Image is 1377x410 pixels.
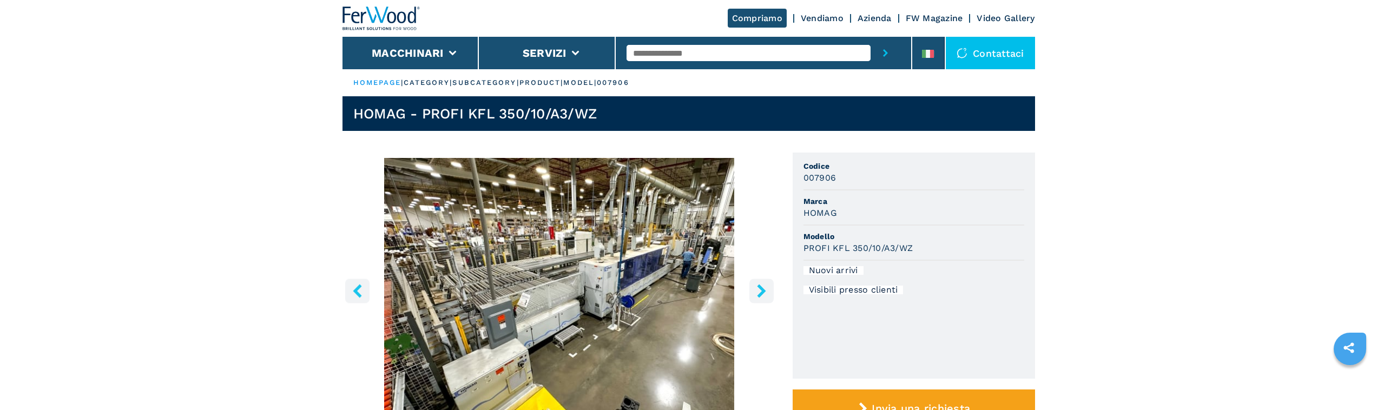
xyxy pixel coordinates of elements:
[519,78,564,88] p: product |
[728,9,787,28] a: Compriamo
[452,78,519,88] p: subcategory |
[801,13,844,23] a: Vendiamo
[803,242,913,254] h3: PROFI KFL 350/10/A3/WZ
[871,37,900,69] button: submit-button
[372,47,444,59] button: Macchinari
[957,48,967,58] img: Contattaci
[858,13,892,23] a: Azienda
[1335,334,1362,361] a: sharethis
[803,161,1024,171] span: Codice
[977,13,1035,23] a: Video Gallery
[803,266,864,275] div: Nuovi arrivi
[563,78,597,88] p: model |
[906,13,963,23] a: FW Magazine
[749,279,774,303] button: right-button
[353,105,597,122] h1: HOMAG - PROFI KFL 350/10/A3/WZ
[404,78,453,88] p: category |
[803,231,1024,242] span: Modello
[946,37,1035,69] div: Contattaci
[803,196,1024,207] span: Marca
[1331,361,1369,402] iframe: Chat
[353,78,401,87] a: HOMEPAGE
[342,6,420,30] img: Ferwood
[803,286,904,294] div: Visibili presso clienti
[345,279,370,303] button: left-button
[803,171,836,184] h3: 007906
[523,47,566,59] button: Servizi
[401,78,403,87] span: |
[803,207,837,219] h3: HOMAG
[597,78,629,88] p: 007906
